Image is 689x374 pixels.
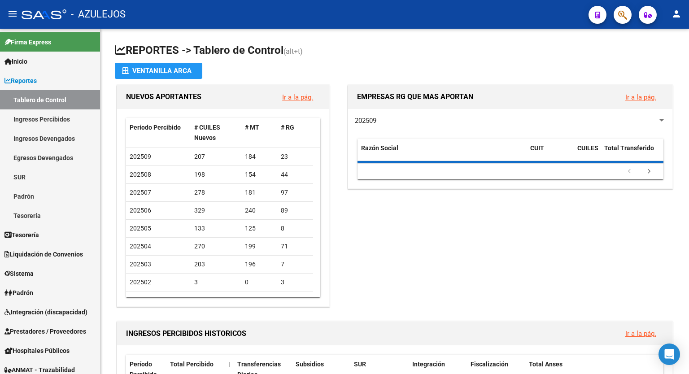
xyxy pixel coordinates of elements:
span: Total Transferido [604,144,654,152]
span: Integración [412,361,445,368]
span: # RG [281,124,294,131]
span: 202506 [130,207,151,214]
button: Ir a la pág. [275,89,320,105]
div: 3 [281,277,310,287]
span: Liquidación de Convenios [4,249,83,259]
span: # CUILES Nuevos [194,124,220,141]
div: 0 [245,277,274,287]
a: Ir a la pág. [625,330,656,338]
a: Ir a la pág. [282,93,313,101]
div: 184 [245,152,274,162]
div: 3 [281,295,310,305]
span: - AZULEJOS [71,4,126,24]
a: Ir a la pág. [625,93,656,101]
span: | [228,361,230,368]
div: 203 [194,259,238,270]
span: EMPRESAS RG QUE MAS APORTAN [357,92,473,101]
div: 97 [281,187,310,198]
span: Firma Express [4,37,51,47]
span: CUILES [577,144,598,152]
span: INGRESOS PERCIBIDOS HISTORICOS [126,329,246,338]
span: Período Percibido [130,124,181,131]
span: Hospitales Públicos [4,346,70,356]
div: 278 [194,187,238,198]
div: 198 [194,170,238,180]
div: 133 [194,223,238,234]
span: Sistema [4,269,34,278]
span: 202507 [130,189,151,196]
div: 125 [245,223,274,234]
div: 329 [194,205,238,216]
div: 207 [194,152,238,162]
div: Open Intercom Messenger [658,344,680,365]
span: # MT [245,124,259,131]
div: 3 [194,295,238,305]
div: 71 [281,241,310,252]
span: 202504 [130,243,151,250]
span: 202508 [130,171,151,178]
mat-icon: person [671,9,682,19]
span: Razón Social [361,144,398,152]
span: (alt+t) [283,47,303,56]
span: 202509 [355,117,376,125]
span: Tesorería [4,230,39,240]
span: SUR [354,361,366,368]
datatable-header-cell: Razón Social [358,139,527,168]
div: 23 [281,152,310,162]
span: 202503 [130,261,151,268]
button: Ventanilla ARCA [115,63,202,79]
span: CUIT [530,144,544,152]
button: Ir a la pág. [618,89,663,105]
span: Total Anses [529,361,563,368]
div: 196 [245,259,274,270]
span: Reportes [4,76,37,86]
span: 202505 [130,225,151,232]
span: Subsidios [296,361,324,368]
div: 240 [245,205,274,216]
datatable-header-cell: # CUILES Nuevos [191,118,242,148]
div: 8 [281,223,310,234]
div: 270 [194,241,238,252]
div: 89 [281,205,310,216]
div: 154 [245,170,274,180]
datatable-header-cell: # RG [277,118,313,148]
span: Inicio [4,57,27,66]
datatable-header-cell: CUILES [574,139,601,168]
span: 202501 [130,296,151,304]
div: Ventanilla ARCA [122,63,195,79]
a: go to previous page [621,167,638,177]
div: 0 [245,295,274,305]
div: 7 [281,259,310,270]
span: 202502 [130,278,151,286]
div: 3 [194,277,238,287]
span: Integración (discapacidad) [4,307,87,317]
span: Total Percibido [170,361,214,368]
span: Fiscalización [471,361,508,368]
div: 199 [245,241,274,252]
a: go to next page [641,167,658,177]
span: 202509 [130,153,151,160]
span: Padrón [4,288,33,298]
datatable-header-cell: CUIT [527,139,574,168]
h1: REPORTES -> Tablero de Control [115,43,675,59]
span: Prestadores / Proveedores [4,326,86,336]
div: 181 [245,187,274,198]
span: NUEVOS APORTANTES [126,92,201,101]
mat-icon: menu [7,9,18,19]
div: 44 [281,170,310,180]
datatable-header-cell: Período Percibido [126,118,191,148]
button: Ir a la pág. [618,325,663,342]
datatable-header-cell: Total Transferido [601,139,663,168]
datatable-header-cell: # MT [241,118,277,148]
